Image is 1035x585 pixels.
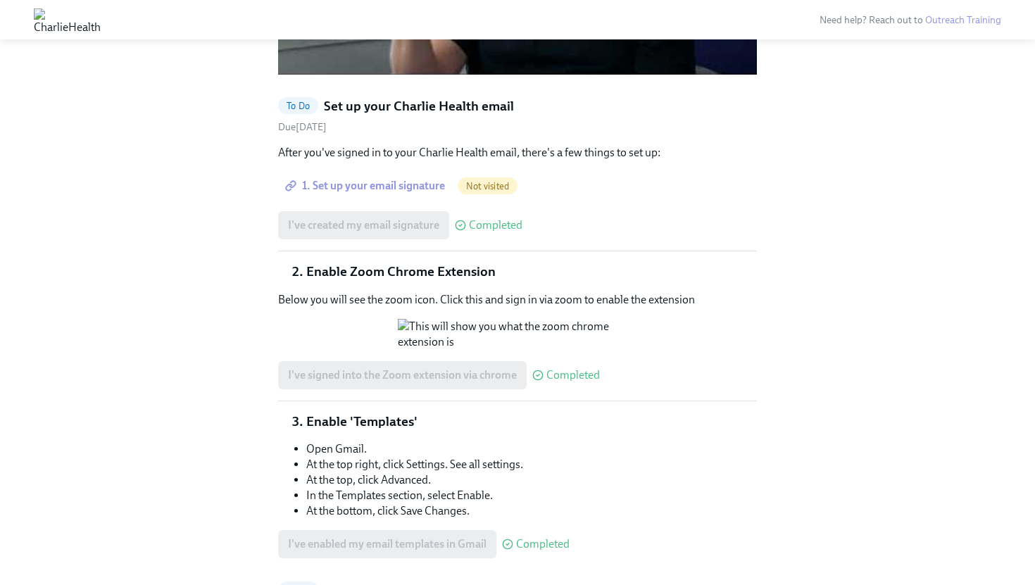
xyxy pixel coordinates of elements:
li: Enable 'Templates' [306,413,757,431]
li: In the Templates section, select Enable. [306,488,757,503]
li: At the top, click Advanced. [306,472,757,488]
p: Below you will see the zoom icon. Click this and sign in via zoom to enable the extension [278,292,757,308]
span: Not visited [458,181,517,191]
span: Need help? Reach out to [820,14,1001,26]
p: After you've signed in to your Charlie Health email, there's a few things to set up: [278,145,757,161]
span: 1. Set up your email signature [288,179,445,193]
a: 1. Set up your email signature [278,172,455,200]
button: Zoom image [398,319,637,350]
h5: Set up your Charlie Health email [324,97,514,115]
span: Completed [546,370,600,381]
span: Tuesday, September 9th 2025, 9:00 am [278,121,327,133]
img: CharlieHealth [34,8,101,31]
li: Enable Zoom Chrome Extension [306,263,757,281]
li: At the bottom, click Save Changes. [306,503,757,519]
a: To DoSet up your Charlie Health emailDue[DATE] [278,97,757,134]
li: Open Gmail. [306,441,757,457]
span: To Do [278,101,318,111]
a: Outreach Training [925,14,1001,26]
span: Completed [469,220,522,231]
span: Completed [516,539,570,550]
li: At the top right, click Settings. See all settings. [306,457,757,472]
